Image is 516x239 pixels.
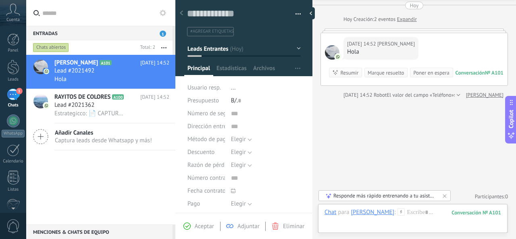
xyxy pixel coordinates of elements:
div: Presupuesto [187,94,225,107]
span: 2 eventos [374,15,395,23]
div: Usuario resp. [187,81,225,94]
div: Hola [347,48,415,56]
img: icon [44,69,49,74]
div: Total: 2 [137,44,155,52]
span: [DATE] 14:52 [140,59,169,67]
div: Menciones & Chats de equipo [26,224,173,239]
span: Aceptar [195,222,214,230]
span: A101 [100,60,111,65]
div: WhatsApp [2,130,25,137]
span: 0 [505,193,508,200]
span: Número contrato [187,175,231,181]
div: Marque resuelto [368,69,404,77]
span: Añadir Canales [55,129,152,137]
div: Número de seguimiento [187,107,225,120]
span: RAYITOS DE COLORES [54,93,110,101]
span: Stiven Concepción [325,45,339,60]
span: Stiven Concepción [377,40,415,48]
div: 101 [451,209,501,216]
a: avatariconRAYITOS DE COLORESA100[DATE] 14:52Lead #2021362Estrategicco: 📄 CAPTURA LA PROMO DEL MES... [26,89,175,123]
div: [DATE] 14:52 [347,40,377,48]
span: Hola [54,75,67,83]
a: [PERSON_NAME] [466,91,504,99]
div: Conversación [456,69,485,76]
div: Chats [2,103,25,108]
div: № A101 [485,69,504,76]
div: Creación: [343,15,417,23]
div: Poner en espera [413,69,449,77]
div: Panel [2,48,25,53]
div: Chats abiertos [33,43,69,52]
span: Elegir [231,148,246,156]
button: Más [155,40,173,55]
span: 1 [160,31,166,37]
span: Dirección entrega [187,123,233,129]
div: Archivo [187,210,225,223]
span: Número de seguimiento [187,110,250,116]
div: Hoy [410,2,419,9]
img: com.amocrm.amocrmwa.svg [335,54,341,60]
span: [PERSON_NAME] [54,59,98,67]
button: Elegir [231,197,252,210]
span: 1 [16,88,23,94]
span: Lead #2021492 [54,67,94,75]
div: Responde más rápido entrenando a tu asistente AI con tus fuentes de datos [333,192,437,199]
div: Calendario [2,159,25,164]
span: Cuenta [6,17,20,23]
span: para [338,208,349,216]
button: Elegir [231,146,252,159]
div: Método de pago [187,133,225,146]
span: Adjuntar [237,222,260,230]
a: avataricon[PERSON_NAME]A101[DATE] 14:52Lead #2021492Hola [26,55,175,89]
div: Resumir [340,69,358,77]
a: Expandir [397,15,417,23]
button: Elegir [231,133,252,146]
div: Ocultar [307,7,315,19]
span: Pago [187,201,200,207]
span: Estadísticas [216,64,247,76]
span: : [394,208,395,216]
div: Razón de pérdida [187,159,225,172]
div: Hoy [343,15,354,23]
span: Estrategicco: 📄 CAPTURA LA PROMO DEL MES INNOVATEK (1).pdf [54,110,125,117]
a: Participantes:0 [475,193,508,200]
span: [DATE] 14:52 [140,93,169,101]
span: Principal [187,64,210,76]
span: Elegir [231,135,246,143]
div: [DATE] 14:52 [343,91,374,99]
span: Eliminar [283,222,304,230]
span: ... [231,84,236,91]
div: Listas [2,187,25,192]
div: Descuento [187,146,225,159]
span: Copilot [507,110,515,128]
span: Método de pago [187,136,229,142]
div: Stiven Concepción [351,208,394,216]
span: #agregar etiquetas [190,29,233,34]
div: Leads [2,77,25,82]
span: Elegir [231,161,246,169]
img: icon [44,103,49,108]
div: Pago [187,197,225,210]
span: Robot [374,91,387,98]
span: Usuario resp. [187,84,221,91]
span: Razón de pérdida [187,162,232,168]
span: Presupuesto [187,97,219,104]
div: B/. [231,94,301,107]
span: A100 [112,94,124,100]
div: Número contrato [187,172,225,185]
div: Fecha contrato [187,185,225,197]
span: Fecha contrato [187,188,226,194]
button: Elegir [231,159,252,172]
div: Entradas [26,26,173,40]
span: Elegir [231,200,246,208]
div: Dirección entrega [187,120,225,133]
span: Archivos [253,64,275,76]
span: Captura leads desde Whatsapp y más! [55,137,152,144]
span: Lead #2021362 [54,101,94,109]
span: Descuento [187,149,214,155]
span: El valor del campo «Teléfono» [387,91,454,99]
